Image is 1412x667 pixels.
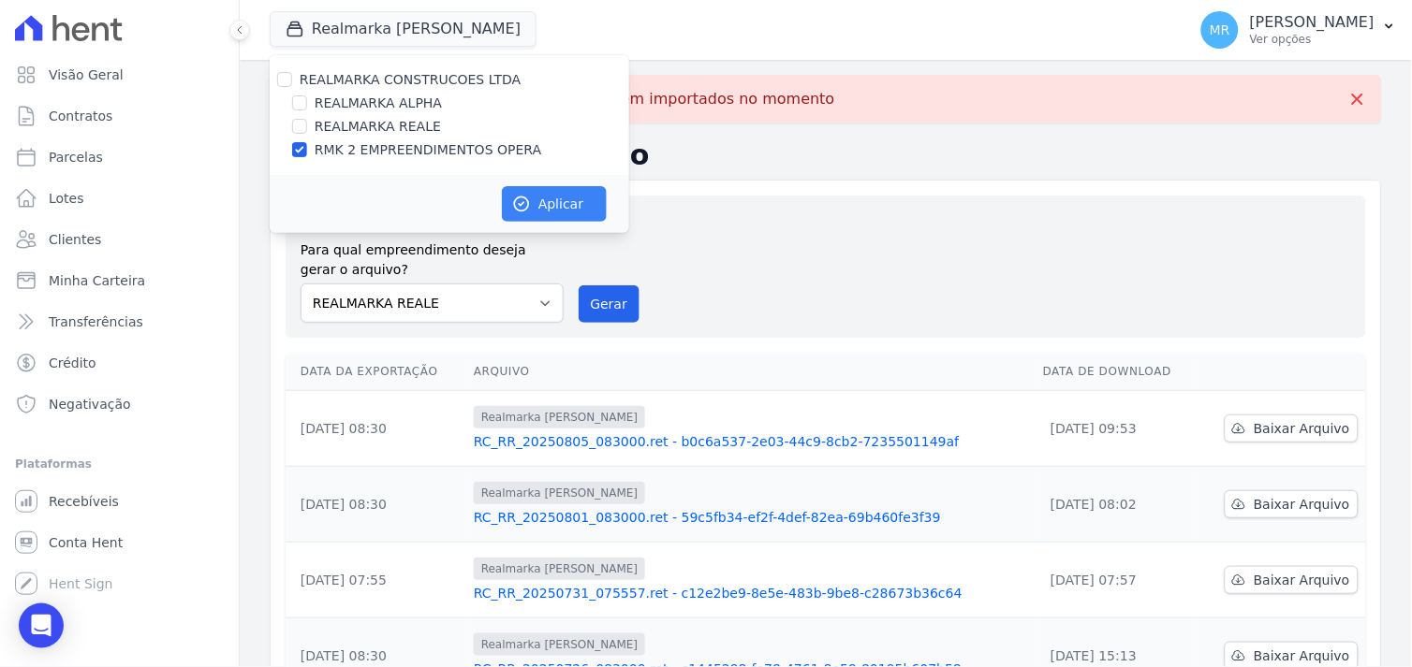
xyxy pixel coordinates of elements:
[1036,543,1198,618] td: [DATE] 07:57
[1225,566,1359,594] a: Baixar Arquivo
[49,189,84,208] span: Lotes
[474,508,1028,527] a: RC_RR_20250801_083000.ret - 59c5fb34-ef2f-4def-82ea-69b460fe3f39
[19,603,64,648] div: Open Intercom Messenger
[7,385,231,423] a: Negativação
[49,230,101,249] span: Clientes
[49,312,143,331] span: Transferências
[1254,571,1350,589] span: Baixar Arquivo
[1186,4,1412,56] button: MR [PERSON_NAME] Ver opções
[7,303,231,341] a: Transferências
[49,148,103,167] span: Parcelas
[7,56,231,94] a: Visão Geral
[474,558,645,580] span: Realmarka [PERSON_NAME]
[315,117,441,137] label: REALMARKA REALE
[286,467,466,543] td: [DATE] 08:30
[49,533,123,552] span: Conta Hent
[15,453,224,475] div: Plataformas
[270,11,537,47] button: Realmarka [PERSON_NAME]
[474,432,1028,451] a: RC_RR_20250805_083000.ret - b0c6a537-2e03-44c9-8cb2-7235501149af
[502,186,607,222] button: Aplicar
[7,483,231,520] a: Recebíveis
[1250,13,1375,32] p: [PERSON_NAME]
[7,221,231,258] a: Clientes
[315,94,442,113] label: REALMARKA ALPHA
[7,262,231,299] a: Minha Carteira
[474,633,645,656] span: Realmarka [PERSON_NAME]
[7,524,231,561] a: Conta Hent
[1254,646,1350,665] span: Baixar Arquivo
[286,543,466,618] td: [DATE] 07:55
[1225,414,1359,442] a: Baixar Arquivo
[301,233,564,280] label: Para qual empreendimento deseja gerar o arquivo?
[49,271,145,290] span: Minha Carteira
[1254,419,1350,438] span: Baixar Arquivo
[270,138,1382,172] h2: Exportações de Retorno
[1225,490,1359,518] a: Baixar Arquivo
[1254,495,1350,514] span: Baixar Arquivo
[49,395,131,413] span: Negativação
[300,72,522,87] label: REALMARKA CONSTRUCOES LTDA
[49,492,119,511] span: Recebíveis
[1036,467,1198,543] td: [DATE] 08:02
[49,354,96,372] span: Crédito
[1250,32,1375,47] p: Ver opções
[1036,391,1198,467] td: [DATE] 09:53
[315,140,541,160] label: RMK 2 EMPREENDIMENTOS OPERA
[7,138,231,176] a: Parcelas
[466,353,1036,391] th: Arquivo
[286,353,466,391] th: Data da Exportação
[1036,353,1198,391] th: Data de Download
[49,107,112,125] span: Contratos
[1210,23,1230,36] span: MR
[286,391,466,467] td: [DATE] 08:30
[7,97,231,135] a: Contratos
[579,285,640,323] button: Gerar
[49,65,124,84] span: Visão Geral
[474,584,1028,602] a: RC_RR_20250731_075557.ret - c12e2be9-8e5e-483b-9be8-c28673b36c64
[7,344,231,382] a: Crédito
[7,180,231,217] a: Lotes
[474,406,645,428] span: Realmarka [PERSON_NAME]
[474,482,645,504] span: Realmarka [PERSON_NAME]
